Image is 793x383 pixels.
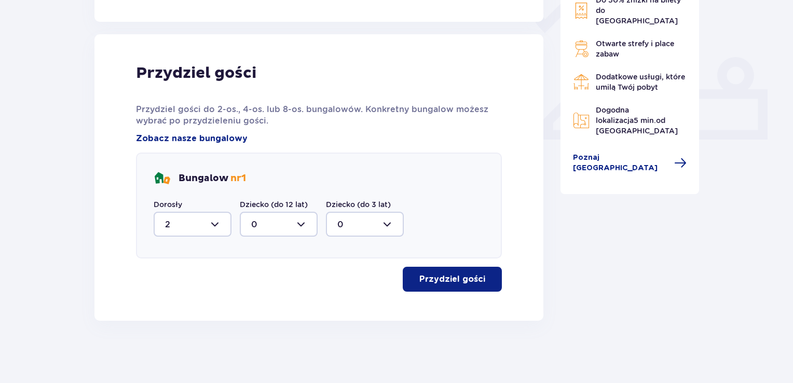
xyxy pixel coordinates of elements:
[240,199,308,210] label: Dziecko (do 12 lat)
[596,39,674,58] span: Otwarte strefy i place zabaw
[136,63,256,83] p: Przydziel gości
[230,172,246,184] span: nr 1
[573,112,590,129] img: Map Icon
[136,133,248,144] a: Zobacz nasze bungalowy
[154,199,182,210] label: Dorosły
[596,106,678,135] span: Dogodna lokalizacja od [GEOGRAPHIC_DATA]
[179,172,246,185] p: Bungalow
[634,116,656,125] span: 5 min.
[326,199,391,210] label: Dziecko (do 3 lat)
[573,153,687,173] a: Poznaj [GEOGRAPHIC_DATA]
[573,2,590,19] img: Discount Icon
[596,73,685,91] span: Dodatkowe usługi, które umilą Twój pobyt
[573,74,590,90] img: Restaurant Icon
[419,273,485,285] p: Przydziel gości
[573,153,668,173] span: Poznaj [GEOGRAPHIC_DATA]
[573,40,590,57] img: Grill Icon
[403,267,502,292] button: Przydziel gości
[136,104,502,127] p: Przydziel gości do 2-os., 4-os. lub 8-os. bungalowów. Konkretny bungalow możesz wybrać po przydzi...
[154,170,170,187] img: bungalows Icon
